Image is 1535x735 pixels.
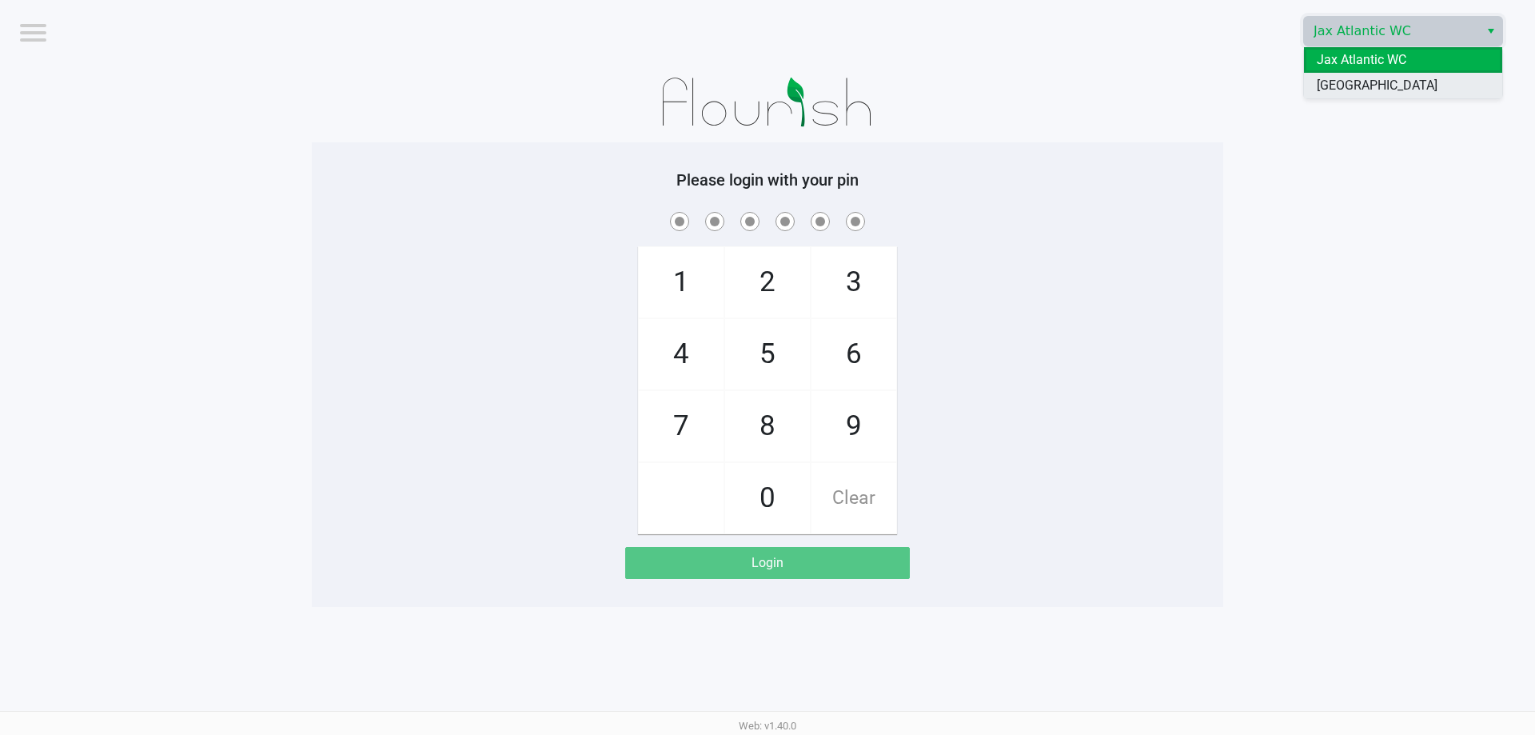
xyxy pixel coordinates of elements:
span: 5 [725,319,810,389]
span: Web: v1.40.0 [739,720,796,732]
h5: Please login with your pin [324,170,1211,190]
span: 4 [639,319,724,389]
button: Select [1479,17,1502,46]
span: 6 [811,319,896,389]
span: 8 [725,391,810,461]
span: 1 [639,247,724,318]
span: 3 [811,247,896,318]
span: 2 [725,247,810,318]
span: [GEOGRAPHIC_DATA] [1317,76,1437,95]
span: Jax Atlantic WC [1314,22,1469,41]
span: Clear [811,463,896,533]
span: 7 [639,391,724,461]
span: 0 [725,463,810,533]
span: Jax Atlantic WC [1317,50,1406,70]
span: 9 [811,391,896,461]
